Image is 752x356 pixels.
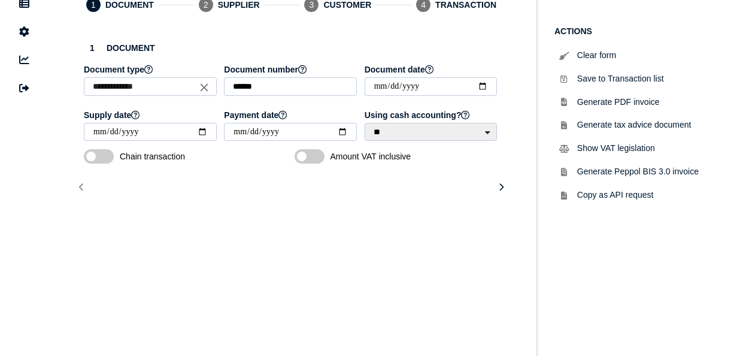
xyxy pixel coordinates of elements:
[72,177,92,197] button: Previous
[365,110,499,120] label: Using cash accounting?
[84,40,101,56] div: 1
[224,110,358,120] label: Payment date
[330,152,456,161] span: Amount VAT inclusive
[84,110,218,120] label: Supply date
[84,65,218,104] app-field: Select a document type
[491,177,511,197] button: Next
[365,65,499,74] label: Document date
[11,19,37,44] button: Manage settings
[11,47,37,73] button: Insights
[120,152,245,161] span: Chain transaction
[84,65,218,74] label: Document type
[198,80,211,93] i: Close
[554,26,710,36] h1: Actions
[11,76,37,101] button: Sign out
[84,40,499,56] h3: Document
[224,65,358,74] label: Document number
